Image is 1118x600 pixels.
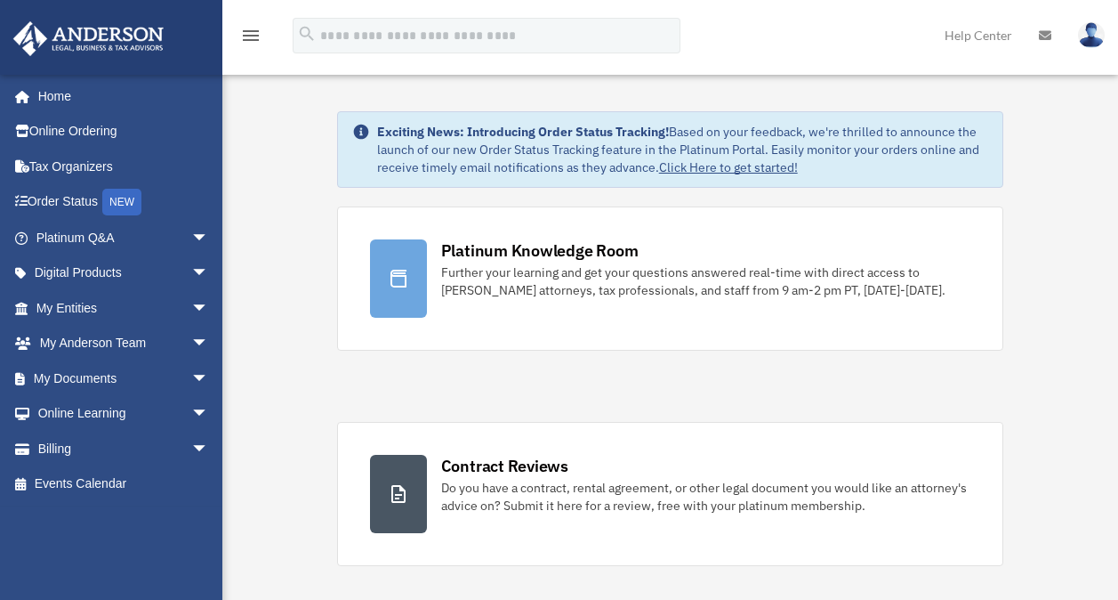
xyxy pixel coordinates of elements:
[12,149,236,184] a: Tax Organizers
[191,255,227,292] span: arrow_drop_down
[12,255,236,291] a: Digital Productsarrow_drop_down
[191,396,227,433] span: arrow_drop_down
[337,207,1004,351] a: Platinum Knowledge Room Further your learning and get your questions answered real-time with dire...
[191,220,227,256] span: arrow_drop_down
[8,21,169,56] img: Anderson Advisors Platinum Portal
[659,159,798,175] a: Click Here to get started!
[102,189,141,215] div: NEW
[377,124,669,140] strong: Exciting News: Introducing Order Status Tracking!
[240,25,261,46] i: menu
[12,361,236,396] a: My Documentsarrow_drop_down
[12,396,236,432] a: Online Learningarrow_drop_down
[191,431,227,467] span: arrow_drop_down
[441,455,568,477] div: Contract Reviews
[191,290,227,327] span: arrow_drop_down
[12,78,227,114] a: Home
[337,422,1004,566] a: Contract Reviews Do you have a contract, rental agreement, or other legal document you would like...
[377,123,989,176] div: Based on your feedback, we're thrilled to announce the launch of our new Order Status Tracking fe...
[441,264,971,299] div: Further your learning and get your questions answered real-time with direct access to [PERSON_NAM...
[12,326,236,361] a: My Anderson Teamarrow_drop_down
[240,31,261,46] a: menu
[12,184,236,221] a: Order StatusNEW
[12,290,236,326] a: My Entitiesarrow_drop_down
[12,466,236,502] a: Events Calendar
[441,239,639,262] div: Platinum Knowledge Room
[297,24,317,44] i: search
[12,114,236,150] a: Online Ordering
[12,431,236,466] a: Billingarrow_drop_down
[191,361,227,397] span: arrow_drop_down
[441,479,971,515] div: Do you have a contract, rental agreement, or other legal document you would like an attorney's ad...
[191,326,227,362] span: arrow_drop_down
[12,220,236,255] a: Platinum Q&Aarrow_drop_down
[1078,22,1105,48] img: User Pic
